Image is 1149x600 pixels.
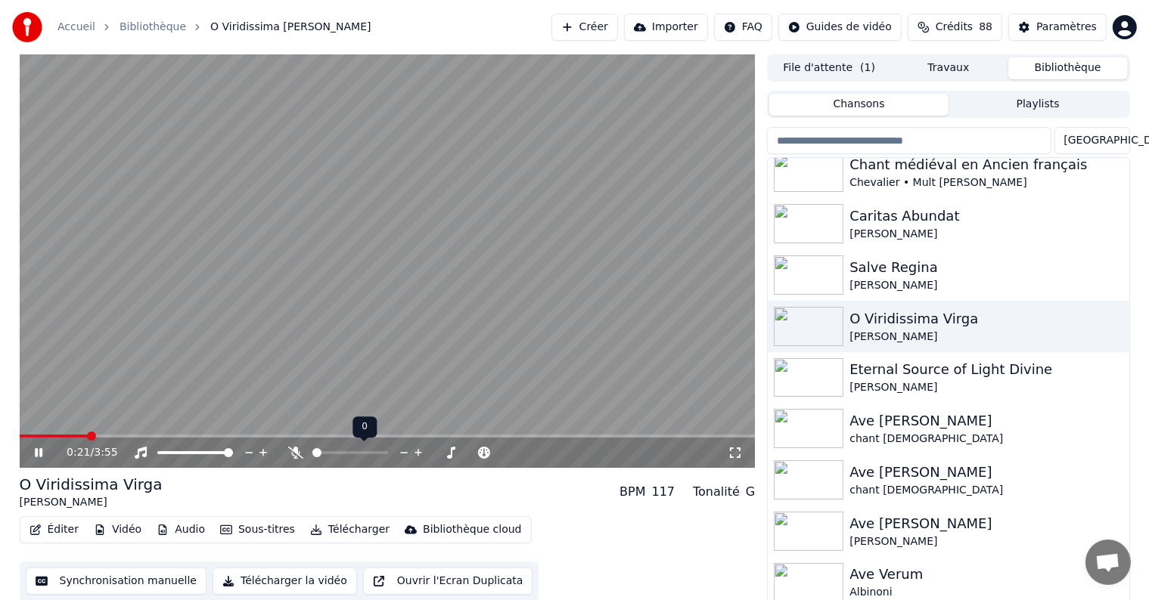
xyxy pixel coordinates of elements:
[908,14,1002,41] button: Crédits88
[67,445,103,460] div: /
[849,278,1123,293] div: [PERSON_NAME]
[363,568,533,595] button: Ouvrir l'Ecran Duplicata
[769,94,949,116] button: Chansons
[778,14,902,41] button: Guides de vidéo
[20,474,163,495] div: O Viridissima Virga
[849,431,1123,447] div: chant [DEMOGRAPHIC_DATA]
[849,462,1123,483] div: Ave [PERSON_NAME]
[620,483,645,501] div: BPM
[849,329,1123,345] div: [PERSON_NAME]
[849,564,1123,585] div: Ave Verum
[979,20,992,35] span: 88
[849,257,1123,278] div: Salve Regina
[151,519,211,540] button: Audio
[849,308,1123,329] div: O Viridissima Virga
[67,445,90,460] span: 0:21
[949,94,1128,116] button: Playlists
[423,522,521,537] div: Bibliothèque cloud
[214,519,301,540] button: Sous-titres
[849,483,1123,498] div: chant [DEMOGRAPHIC_DATA]
[746,483,755,501] div: G
[304,519,396,540] button: Télécharger
[1008,14,1107,41] button: Paramètres
[769,57,889,79] button: File d'attente
[849,410,1123,431] div: Ave [PERSON_NAME]
[23,519,85,540] button: Éditer
[120,20,186,35] a: Bibliothèque
[12,12,42,42] img: youka
[860,60,875,76] span: ( 1 )
[213,568,357,595] button: Télécharger la vidéo
[693,483,740,501] div: Tonalité
[94,445,117,460] span: 3:55
[936,20,973,35] span: Crédits
[849,175,1123,190] div: Chevalier • Mult [PERSON_NAME]
[849,227,1123,242] div: [PERSON_NAME]
[849,154,1123,175] div: Chant médiéval en Ancien français
[624,14,708,41] button: Importer
[88,519,148,540] button: Vidéo
[26,568,207,595] button: Synchronisation manuelle
[849,585,1123,600] div: Albinoni
[849,380,1123,395] div: [PERSON_NAME]
[352,416,377,438] div: 0
[1008,57,1128,79] button: Bibliothèque
[849,359,1123,380] div: Eternal Source of Light Divine
[849,206,1123,227] div: Caritas Abundat
[210,20,371,35] span: O Viridissima [PERSON_NAME]
[714,14,772,41] button: FAQ
[551,14,618,41] button: Créer
[849,513,1123,534] div: Ave [PERSON_NAME]
[849,534,1123,549] div: [PERSON_NAME]
[20,495,163,510] div: [PERSON_NAME]
[889,57,1008,79] button: Travaux
[57,20,95,35] a: Accueil
[1036,20,1097,35] div: Paramètres
[57,20,371,35] nav: breadcrumb
[1085,540,1131,585] a: Ouvrir le chat
[652,483,675,501] div: 117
